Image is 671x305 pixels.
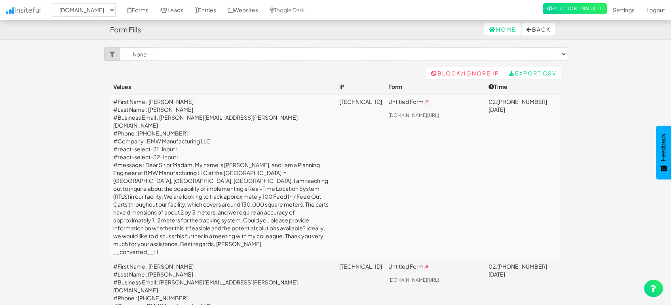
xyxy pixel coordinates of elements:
span: Feedback [660,134,667,161]
a: Home [484,23,521,36]
p: Untitled Form [388,98,482,107]
button: Back [522,23,555,36]
td: #First Name : [PERSON_NAME] #Last Name : [PERSON_NAME] #Business Email : [PERSON_NAME][EMAIL_ADDR... [110,94,336,259]
a: [TECHNICAL_ID] [339,263,382,270]
h4: Form Fills [110,26,141,34]
code: # [424,264,430,271]
a: [DOMAIN_NAME][URL] [388,277,439,283]
a: [TECHNICAL_ID] [339,98,382,105]
th: Values [110,79,336,94]
a: Export CSV [504,67,561,79]
a: [DOMAIN_NAME][URL] [388,112,439,118]
button: Feedback - Show survey [656,126,671,179]
code: # [424,99,430,106]
p: Untitled Form [388,262,482,271]
th: IP [336,79,385,94]
th: Form [385,79,485,94]
a: Block/Ignore IP [426,67,504,79]
img: icon.png [6,7,14,14]
th: Time [485,79,561,94]
td: 02:[PHONE_NUMBER][DATE] [485,94,561,259]
a: 2-Click Install [543,3,607,14]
